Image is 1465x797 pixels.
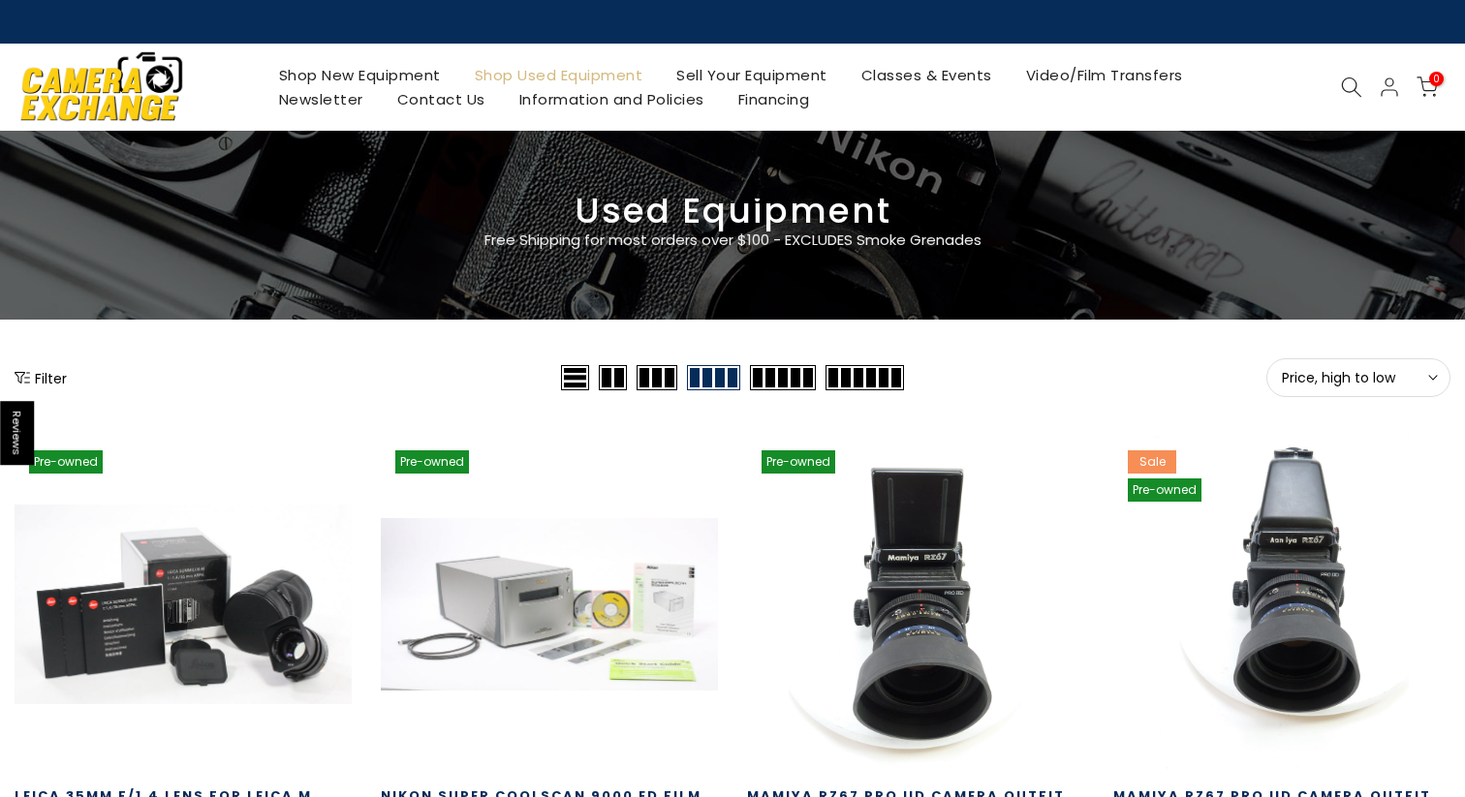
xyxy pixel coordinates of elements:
p: Free Shipping for most orders over $100 - EXCLUDES Smoke Grenades [369,229,1096,252]
button: Price, high to low [1266,358,1450,397]
button: Show filters [15,368,67,387]
a: Shop Used Equipment [457,63,660,87]
a: Contact Us [380,87,502,111]
h3: Used Equipment [15,199,1450,224]
a: Newsletter [262,87,380,111]
span: Price, high to low [1282,369,1435,386]
a: 0 [1417,77,1438,98]
a: Classes & Events [844,63,1009,87]
a: Information and Policies [502,87,721,111]
span: 0 [1429,72,1444,86]
a: Video/Film Transfers [1009,63,1200,87]
a: Shop New Equipment [262,63,457,87]
a: Sell Your Equipment [660,63,845,87]
a: Financing [721,87,826,111]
